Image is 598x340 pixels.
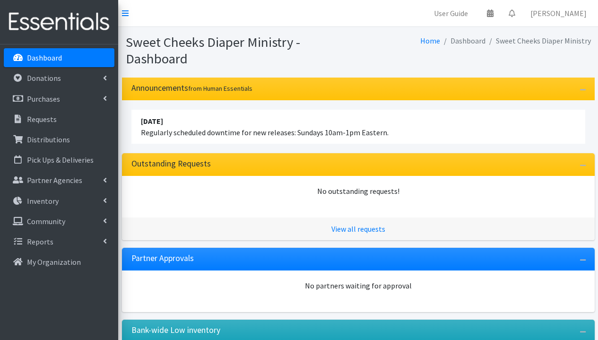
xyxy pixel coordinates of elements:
p: My Organization [27,257,81,267]
a: Inventory [4,192,114,210]
a: Dashboard [4,48,114,67]
p: Inventory [27,196,59,206]
p: Community [27,217,65,226]
div: No partners waiting for approval [131,280,585,291]
li: Regularly scheduled downtime for new releases: Sundays 10am-1pm Eastern. [131,110,585,144]
li: Dashboard [440,34,485,48]
a: Purchases [4,89,114,108]
h3: Announcements [131,83,252,93]
a: Community [4,212,114,231]
h3: Outstanding Requests [131,159,211,169]
a: Donations [4,69,114,87]
a: Partner Agencies [4,171,114,190]
p: Requests [27,114,57,124]
h3: Bank-wide Low inventory [131,325,220,335]
small: from Human Essentials [188,84,252,93]
img: HumanEssentials [4,6,114,38]
a: Requests [4,110,114,129]
p: Partner Agencies [27,175,82,185]
p: Pick Ups & Deliveries [27,155,94,165]
p: Reports [27,237,53,246]
p: Distributions [27,135,70,144]
div: No outstanding requests! [131,185,585,197]
p: Donations [27,73,61,83]
a: User Guide [426,4,476,23]
a: Distributions [4,130,114,149]
h1: Sweet Cheeks Diaper Ministry - Dashboard [126,34,355,67]
p: Purchases [27,94,60,104]
p: Dashboard [27,53,62,62]
a: View all requests [331,224,385,234]
a: My Organization [4,253,114,271]
a: Reports [4,232,114,251]
h3: Partner Approvals [131,253,194,263]
a: [PERSON_NAME] [523,4,594,23]
li: Sweet Cheeks Diaper Ministry [485,34,591,48]
strong: [DATE] [141,116,163,126]
a: Pick Ups & Deliveries [4,150,114,169]
a: Home [420,36,440,45]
